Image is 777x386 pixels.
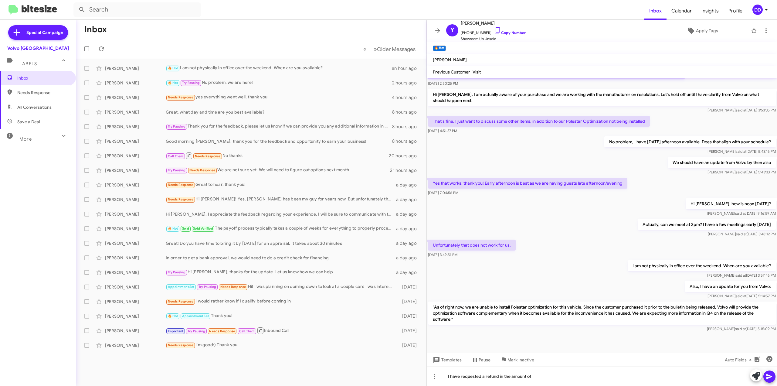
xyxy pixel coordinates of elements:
[392,138,422,144] div: 8 hours ago
[360,43,370,55] button: Previous
[166,240,395,246] div: Great! Do you have time to bring it by [DATE] for an appraisal. It takes about 30 minutes
[736,232,747,236] span: said at
[168,314,178,318] span: 🔥 Hot
[395,342,422,348] div: [DATE]
[495,354,539,365] button: Mark Inactive
[168,81,178,85] span: 🔥 Hot
[707,326,776,331] span: [PERSON_NAME] [DATE] 5:15:09 PM
[166,269,395,276] div: Hi [PERSON_NAME], thanks for the update. Let us know how we can help
[707,108,776,112] span: [PERSON_NAME] [DATE] 3:53:35 PM
[707,149,776,154] span: [PERSON_NAME] [DATE] 5:43:16 PM
[494,30,526,35] a: Copy Number
[166,167,390,174] div: We are not sure yet. We will need to figure out options next month.
[166,152,389,159] div: No thanks
[239,329,255,333] span: Call Them
[668,157,776,168] p: We should have an update from Volvo by then also
[736,294,746,298] span: said at
[168,227,178,231] span: 🔥 Hot
[428,240,516,251] p: Unfortunately that does not work for us.
[395,328,422,334] div: [DATE]
[26,29,63,36] span: Special Campaign
[105,211,166,217] div: [PERSON_NAME]
[395,313,422,319] div: [DATE]
[657,25,748,36] button: Apply Tags
[433,69,470,75] span: Previous Customer
[667,2,697,20] a: Calendar
[166,181,395,188] div: Great to hear, thank you!
[724,2,747,20] a: Profile
[105,153,166,159] div: [PERSON_NAME]
[73,2,201,17] input: Search
[166,225,395,232] div: The payoff process typically takes a couple of weeks for everything to properly process. If you h...
[736,170,746,174] span: said at
[7,45,69,51] div: Volvo [GEOGRAPHIC_DATA]
[370,43,419,55] button: Next
[479,354,490,365] span: Pause
[105,299,166,305] div: [PERSON_NAME]
[182,314,209,318] span: Appointment Set
[168,125,185,128] span: Try Pausing
[105,167,166,173] div: [PERSON_NAME]
[105,65,166,71] div: [PERSON_NAME]
[461,27,526,36] span: [PHONE_NUMBER]
[168,299,194,303] span: Needs Response
[428,128,457,133] span: [DATE] 4:51:37 PM
[644,2,667,20] a: Inbox
[105,240,166,246] div: [PERSON_NAME]
[395,182,422,188] div: a day ago
[198,285,216,289] span: Try Pausing
[360,43,419,55] nav: Page navigation example
[467,354,495,365] button: Pause
[395,211,422,217] div: a day ago
[105,109,166,115] div: [PERSON_NAME]
[428,89,776,106] p: Hi [PERSON_NAME], I am actually aware of your purchase and we are working with the manufacturer o...
[428,302,776,325] p: "As of right now, we are unable to install Polestar optimization for this vehicle. Since the cust...
[392,80,422,86] div: 2 hours ago
[168,95,194,99] span: Needs Response
[736,149,746,154] span: said at
[428,116,650,127] p: That's fine, I just want to discuss some other items, in addition to our Polestar Optimization no...
[166,65,392,72] div: I am not physically in office over the weekend. When are you available?
[105,269,166,275] div: [PERSON_NAME]
[166,196,395,203] div: Hi [PERSON_NAME]! Yes, [PERSON_NAME] has been my guy for years now. But unfortunately the EX90 is...
[193,227,213,231] span: Sold Verified
[735,211,746,216] span: said at
[428,252,457,257] span: [DATE] 3:49:51 PM
[168,168,185,172] span: Try Pausing
[17,90,69,96] span: Needs Response
[696,25,718,36] span: Apply Tags
[17,119,40,125] span: Save a Deal
[166,283,395,290] div: Hi! I was planning on coming down to look at a couple cars I was interested in but it looked like...
[168,66,178,70] span: 🔥 Hot
[105,182,166,188] div: [PERSON_NAME]
[166,109,392,115] div: Great, what day and time are you best available?
[752,5,763,15] div: DD
[507,354,534,365] span: Mark Inactive
[17,104,52,110] span: All Conversations
[363,45,367,53] span: «
[182,227,189,231] span: Sold
[428,190,458,195] span: [DATE] 7:04:56 PM
[707,170,776,174] span: [PERSON_NAME] [DATE] 5:43:33 PM
[395,240,422,246] div: a day ago
[166,327,395,334] div: Inbound Call
[725,354,754,365] span: Auto Fields
[8,25,68,40] a: Special Campaign
[166,138,392,144] div: Good morning [PERSON_NAME], thank you for the feedback and opportunity to earn your business!
[105,138,166,144] div: [PERSON_NAME]
[189,168,215,172] span: Needs Response
[168,285,195,289] span: Appointment Set
[697,2,724,20] a: Insights
[105,284,166,290] div: [PERSON_NAME]
[638,219,776,230] p: Actually, can we meet at 2pm? I have a few meetings early [DATE]
[105,226,166,232] div: [PERSON_NAME]
[105,328,166,334] div: [PERSON_NAME]
[428,81,458,86] span: [DATE] 2:50:25 PM
[395,255,422,261] div: a day ago
[427,354,467,365] button: Templates
[166,298,395,305] div: I would rather know if I qualify before coming in
[195,154,221,158] span: Needs Response
[166,123,392,130] div: Thank you for the feedback, please let us know if we can provide you any additional information i...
